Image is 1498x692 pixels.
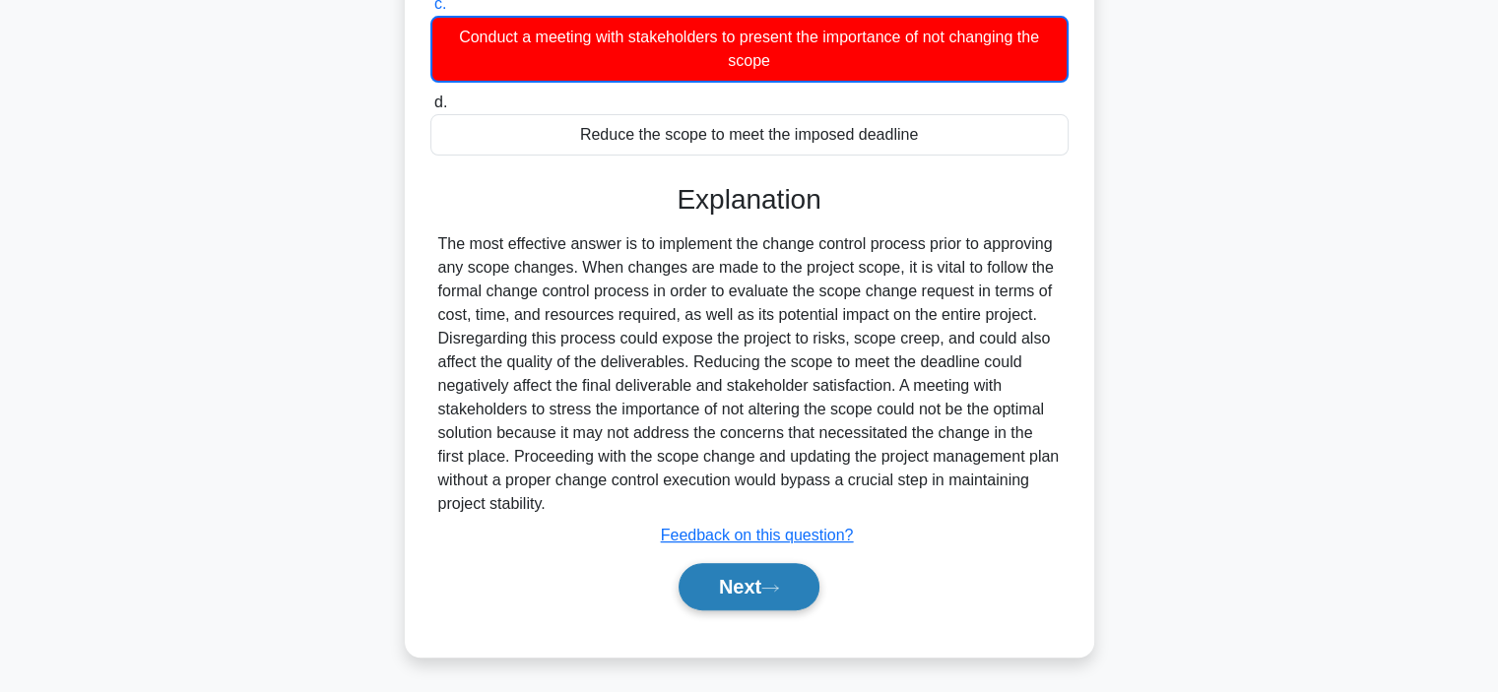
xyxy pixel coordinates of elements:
[442,183,1057,217] h3: Explanation
[661,527,854,543] a: Feedback on this question?
[434,94,447,110] span: d.
[438,232,1061,516] div: The most effective answer is to implement the change control process prior to approving any scope...
[430,114,1069,156] div: Reduce the scope to meet the imposed deadline
[679,563,819,610] button: Next
[430,16,1069,83] div: Conduct a meeting with stakeholders to present the importance of not changing the scope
